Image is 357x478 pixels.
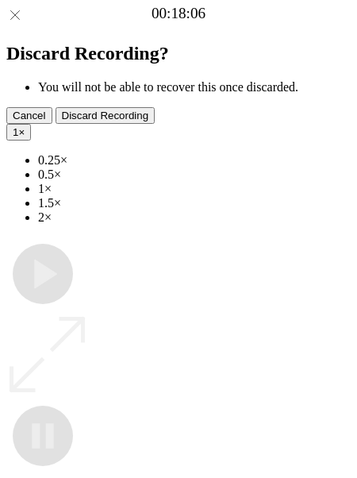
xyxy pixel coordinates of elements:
[6,107,52,124] button: Cancel
[38,210,351,225] li: 2×
[6,124,31,141] button: 1×
[38,168,351,182] li: 0.5×
[38,182,351,196] li: 1×
[13,126,18,138] span: 1
[38,80,351,94] li: You will not be able to recover this once discarded.
[6,43,351,64] h2: Discard Recording?
[152,5,205,22] a: 00:18:06
[38,196,351,210] li: 1.5×
[38,153,351,168] li: 0.25×
[56,107,155,124] button: Discard Recording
